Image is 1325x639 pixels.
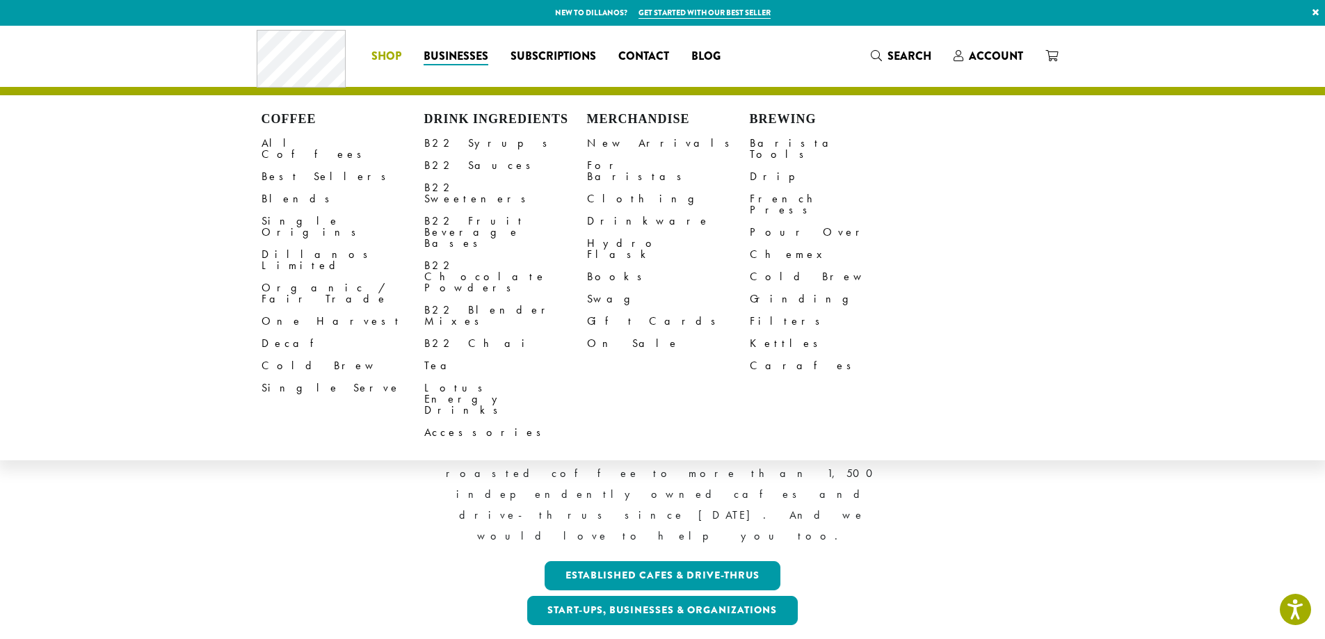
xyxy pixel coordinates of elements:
a: New Arrivals [587,132,750,154]
a: Search [860,45,942,67]
a: Drinkware [587,210,750,232]
a: Hydro Flask [587,232,750,266]
a: Single Origins [262,210,424,243]
span: Search [888,48,931,64]
a: Pour Over [750,221,913,243]
a: Barista Tools [750,132,913,165]
a: Tea [424,355,587,377]
a: Carafes [750,355,913,377]
span: Subscriptions [511,48,596,65]
a: Organic / Fair Trade [262,277,424,310]
a: B22 Fruit Beverage Bases [424,210,587,254]
span: Account [969,48,1023,64]
a: Accessories [424,421,587,444]
a: Get started with our best seller [639,7,771,19]
a: Start-ups, Businesses & Organizations [527,596,798,625]
a: Filters [750,310,913,332]
a: Grinding [750,288,913,310]
a: Swag [587,288,750,310]
a: Books [587,266,750,288]
h4: Merchandise [587,112,750,127]
h4: Brewing [750,112,913,127]
a: B22 Sweeteners [424,177,587,210]
a: Chemex [750,243,913,266]
a: B22 Sauces [424,154,587,177]
a: Cold Brew [750,266,913,288]
span: Shop [371,48,401,65]
a: B22 Chocolate Powders [424,254,587,299]
a: Shop [360,45,412,67]
span: Businesses [424,48,488,65]
a: B22 Syrups [424,132,587,154]
a: For Baristas [587,154,750,188]
span: Blog [691,48,721,65]
a: Dillanos Limited [262,243,424,277]
a: Kettles [750,332,913,355]
a: Gift Cards [587,310,750,332]
a: Best Sellers [262,165,424,188]
a: On Sale [587,332,750,355]
a: Clothing [587,188,750,210]
a: B22 Chai [424,332,587,355]
a: One Harvest [262,310,424,332]
span: Contact [618,48,669,65]
h4: Coffee [262,112,424,127]
a: French Press [750,188,913,221]
h4: Drink Ingredients [424,112,587,127]
a: Lotus Energy Drinks [424,377,587,421]
a: Blends [262,188,424,210]
a: B22 Blender Mixes [424,299,587,332]
a: Cold Brew [262,355,424,377]
a: All Coffees [262,132,424,165]
a: Drip [750,165,913,188]
a: Established Cafes & Drive-Thrus [545,561,780,590]
a: Single Serve [262,377,424,399]
a: Decaf [262,332,424,355]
